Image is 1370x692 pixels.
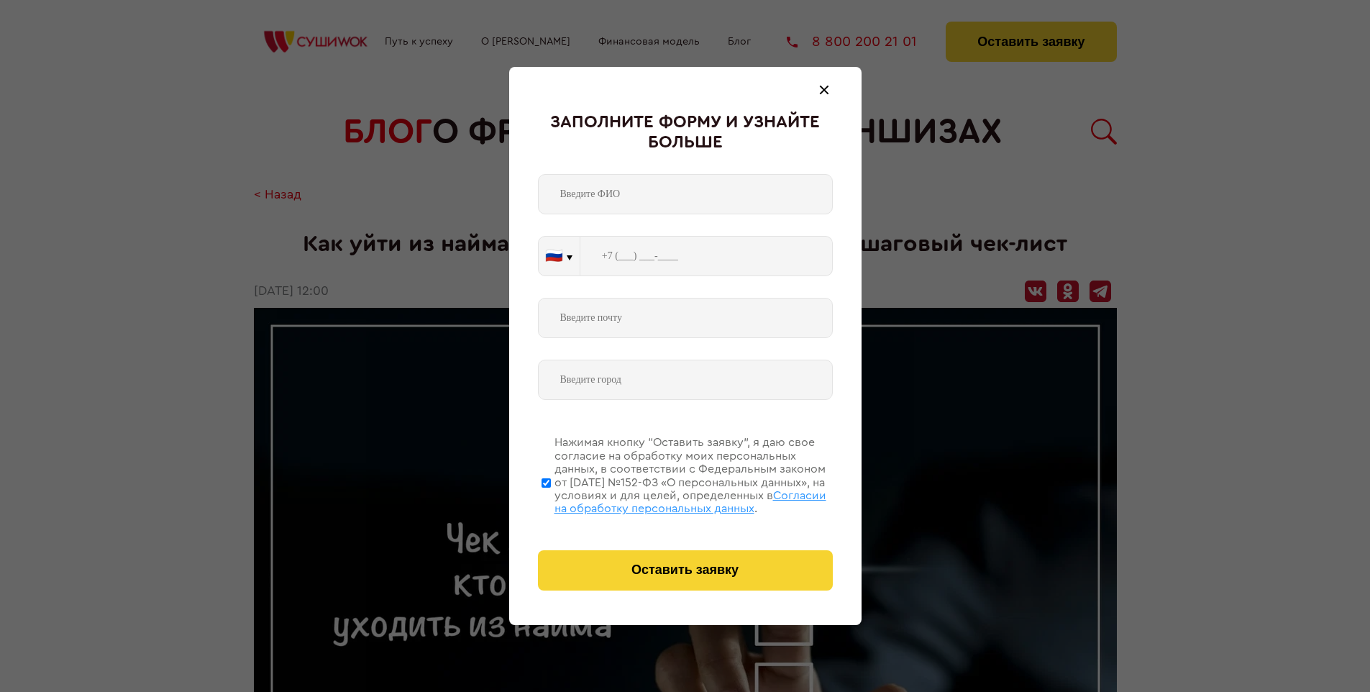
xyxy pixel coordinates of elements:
button: 🇷🇺 [539,237,580,276]
div: Нажимая кнопку “Оставить заявку”, я даю свое согласие на обработку моих персональных данных, в со... [554,436,833,515]
input: Введите ФИО [538,174,833,214]
input: +7 (___) ___-____ [580,236,833,276]
span: Согласии на обработку персональных данных [554,490,826,514]
button: Оставить заявку [538,550,833,591]
input: Введите почту [538,298,833,338]
div: Заполните форму и узнайте больше [538,113,833,152]
input: Введите город [538,360,833,400]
